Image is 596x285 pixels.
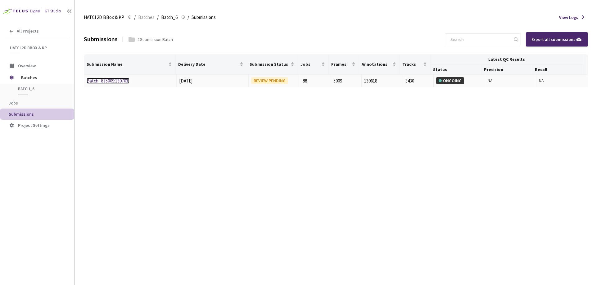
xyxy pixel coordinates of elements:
[331,62,350,67] span: Frames
[447,34,513,45] input: Search
[9,111,34,117] span: Submissions
[87,78,129,84] a: Batch_6 [5009:130703]
[362,62,391,67] span: Annotations
[138,36,173,42] div: 1 Submission Batch
[333,77,359,85] div: 5009
[247,54,298,75] th: Submission Status
[481,65,532,75] th: Precision
[84,35,118,44] div: Submissions
[17,29,39,34] span: All Projects
[402,62,422,67] span: Tracks
[45,8,61,14] div: GT Studio
[134,14,136,21] li: /
[10,45,65,51] span: HATCI 2D BBox & KP
[192,14,216,21] span: Submissions
[329,54,359,75] th: Frames
[21,71,64,84] span: Batches
[531,36,582,43] div: Export all submissions
[176,54,247,75] th: Delivery Date
[298,54,328,75] th: Jobs
[559,14,578,20] span: View Logs
[300,62,320,67] span: Jobs
[84,14,124,21] span: HATCI 2D BBox & KP
[539,77,585,84] div: NA
[431,54,583,65] th: Latest QC Results
[187,14,189,21] li: /
[161,14,178,21] span: Batch_6
[359,54,400,75] th: Annotations
[178,62,238,67] span: Delivery Date
[87,62,167,67] span: Submission Name
[488,77,534,84] div: NA
[251,77,288,84] div: REVIEW PENDING
[18,63,36,69] span: Overview
[18,122,50,128] span: Project Settings
[364,77,400,85] div: 130618
[436,77,464,84] div: ONGOING
[532,65,583,75] th: Recall
[400,54,430,75] th: Tracks
[84,54,176,75] th: Submission Name
[18,86,64,91] span: Batch_6
[138,14,155,21] span: Batches
[405,77,431,85] div: 3430
[431,65,481,75] th: Status
[179,77,246,85] div: [DATE]
[157,14,159,21] li: /
[137,14,156,20] a: Batches
[303,77,328,85] div: 88
[9,100,18,106] span: Jobs
[250,62,289,67] span: Submission Status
